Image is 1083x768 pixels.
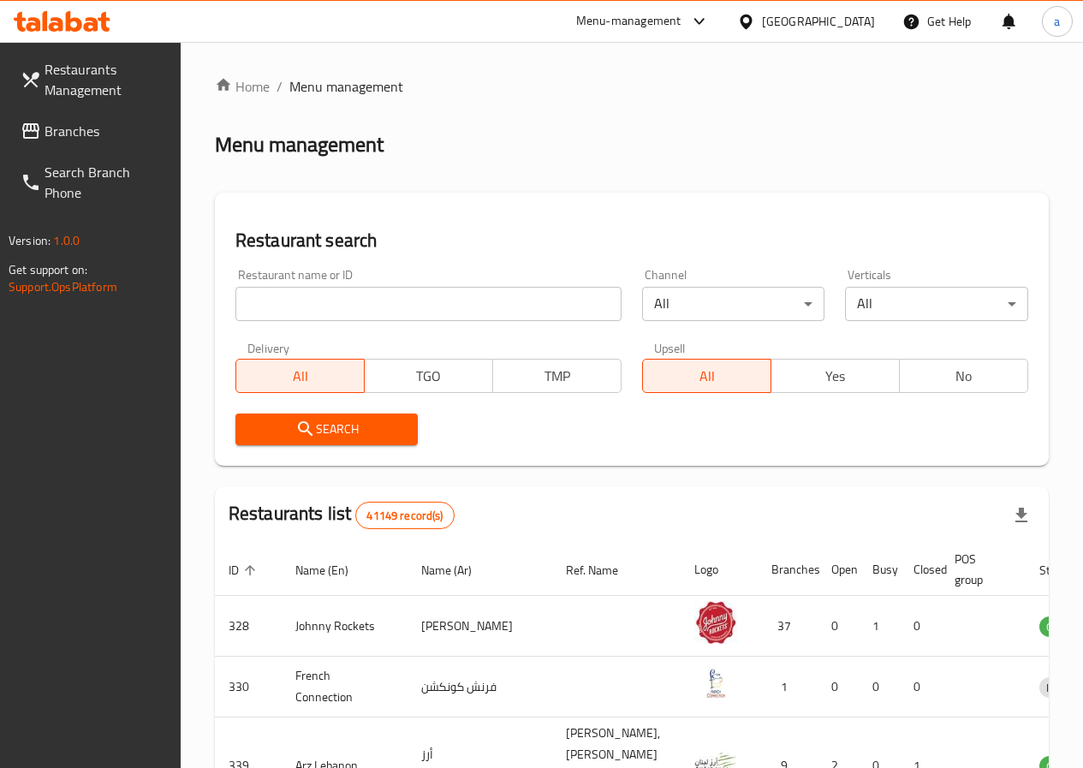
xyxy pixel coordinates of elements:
[845,287,1028,321] div: All
[642,359,771,393] button: All
[758,596,818,657] td: 37
[566,560,640,580] span: Ref. Name
[235,359,365,393] button: All
[900,596,941,657] td: 0
[235,228,1028,253] h2: Restaurant search
[247,342,290,354] label: Delivery
[45,162,167,203] span: Search Branch Phone
[778,364,893,389] span: Yes
[215,76,1049,97] nav: breadcrumb
[45,59,167,100] span: Restaurants Management
[229,501,455,529] h2: Restaurants list
[243,364,358,389] span: All
[818,544,859,596] th: Open
[900,544,941,596] th: Closed
[372,364,486,389] span: TGO
[235,287,622,321] input: Search for restaurant name or ID..
[899,359,1028,393] button: No
[859,544,900,596] th: Busy
[1001,495,1042,536] div: Export file
[282,657,408,717] td: French Connection
[9,276,117,298] a: Support.OpsPlatform
[1039,616,1081,637] div: OPEN
[762,12,875,31] div: [GEOGRAPHIC_DATA]
[215,657,282,717] td: 330
[408,596,552,657] td: [PERSON_NAME]
[492,359,622,393] button: TMP
[758,544,818,596] th: Branches
[955,549,1005,590] span: POS group
[1054,12,1060,31] span: a
[215,131,384,158] h2: Menu management
[235,414,419,445] button: Search
[53,229,80,252] span: 1.0.0
[771,359,900,393] button: Yes
[295,560,371,580] span: Name (En)
[681,544,758,596] th: Logo
[7,110,181,152] a: Branches
[907,364,1021,389] span: No
[277,76,283,97] li: /
[576,11,681,32] div: Menu-management
[355,502,454,529] div: Total records count
[818,596,859,657] td: 0
[500,364,615,389] span: TMP
[758,657,818,717] td: 1
[859,596,900,657] td: 1
[642,287,825,321] div: All
[215,76,270,97] a: Home
[7,49,181,110] a: Restaurants Management
[249,419,405,440] span: Search
[45,121,167,141] span: Branches
[694,662,737,705] img: French Connection
[900,657,941,717] td: 0
[364,359,493,393] button: TGO
[654,342,686,354] label: Upsell
[282,596,408,657] td: Johnny Rockets
[650,364,765,389] span: All
[289,76,403,97] span: Menu management
[818,657,859,717] td: 0
[694,601,737,644] img: Johnny Rockets
[408,657,552,717] td: فرنش كونكشن
[9,259,87,281] span: Get support on:
[1039,617,1081,637] span: OPEN
[229,560,261,580] span: ID
[215,596,282,657] td: 328
[7,152,181,213] a: Search Branch Phone
[356,508,453,524] span: 41149 record(s)
[859,657,900,717] td: 0
[421,560,494,580] span: Name (Ar)
[9,229,51,252] span: Version:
